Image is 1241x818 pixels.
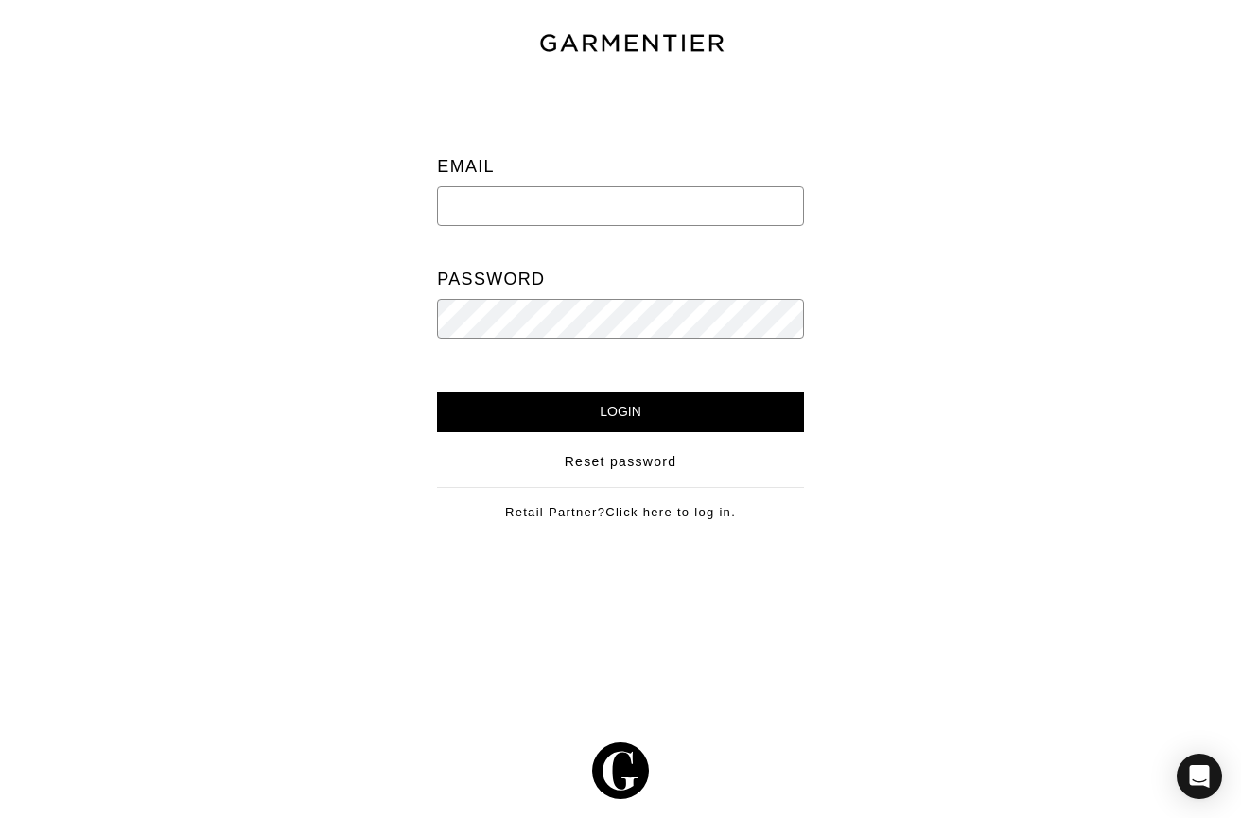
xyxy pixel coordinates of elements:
[605,505,736,519] a: Click here to log in.
[437,392,803,432] input: Login
[437,260,545,299] label: Password
[592,742,649,799] img: g-602364139e5867ba59c769ce4266a9601a3871a1516a6a4c3533f4bc45e69684.svg
[537,31,726,56] img: garmentier-text-8466448e28d500cc52b900a8b1ac6a0b4c9bd52e9933ba870cc531a186b44329.png
[1177,754,1222,799] div: Open Intercom Messenger
[437,148,495,186] label: Email
[437,487,803,522] div: Retail Partner?
[565,452,677,472] a: Reset password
